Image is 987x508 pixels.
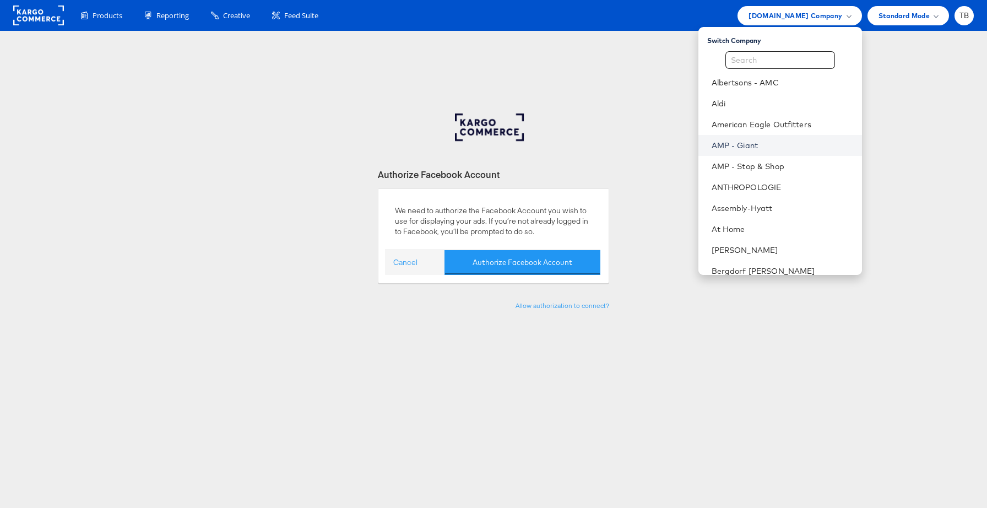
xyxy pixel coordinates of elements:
[707,31,862,45] div: Switch Company
[444,250,600,275] button: Authorize Facebook Account
[156,10,189,21] span: Reporting
[712,140,853,151] a: AMP - Giant
[712,224,853,235] a: At Home
[516,301,609,310] a: Allow authorization to connect?
[712,77,853,88] a: Albertsons - AMC
[393,257,417,268] a: Cancel
[712,119,853,130] a: American Eagle Outfitters
[712,98,853,109] a: Aldi
[712,161,853,172] a: AMP - Stop & Shop
[749,10,842,21] span: [DOMAIN_NAME] Company
[878,10,930,21] span: Standard Mode
[395,206,592,236] p: We need to authorize the Facebook Account you wish to use for displaying your ads. If you’re not ...
[712,203,853,214] a: Assembly-Hyatt
[712,245,853,256] a: [PERSON_NAME]
[725,51,835,69] input: Search
[284,10,318,21] span: Feed Suite
[712,266,853,277] a: Bergdorf [PERSON_NAME]
[712,182,853,193] a: ANTHROPOLOGIE
[93,10,122,21] span: Products
[959,12,969,19] span: TB
[378,168,609,181] div: Authorize Facebook Account
[223,10,250,21] span: Creative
